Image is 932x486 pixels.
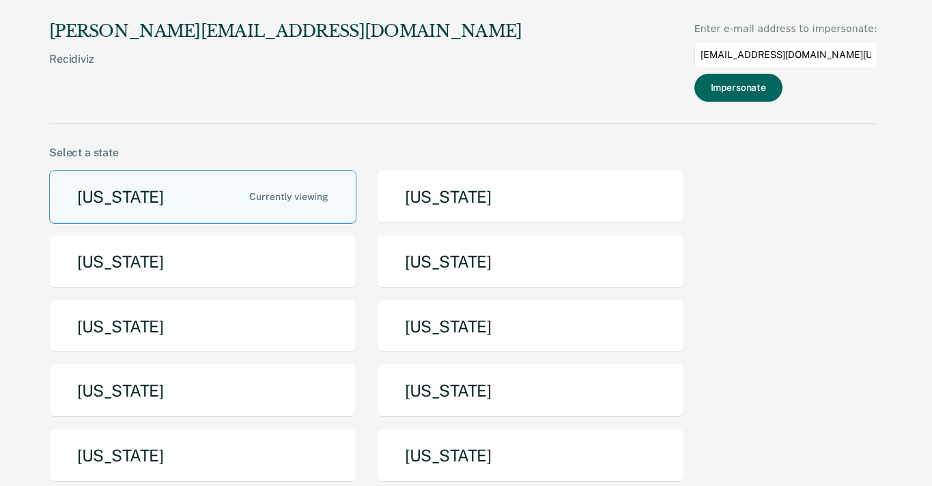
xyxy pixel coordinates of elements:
button: [US_STATE] [49,364,356,418]
button: [US_STATE] [377,300,684,354]
button: [US_STATE] [49,170,356,224]
button: [US_STATE] [377,170,684,224]
button: [US_STATE] [377,364,684,418]
button: Impersonate [694,74,782,102]
div: Recidiviz [49,53,522,87]
button: [US_STATE] [377,235,684,289]
button: [US_STATE] [377,429,684,483]
button: [US_STATE] [49,235,356,289]
button: [US_STATE] [49,429,356,483]
div: Select a state [49,146,877,159]
button: [US_STATE] [49,300,356,354]
div: Enter e-mail address to impersonate: [694,22,877,36]
div: [PERSON_NAME][EMAIL_ADDRESS][DOMAIN_NAME] [49,22,522,42]
input: Enter an email to impersonate... [694,42,877,68]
